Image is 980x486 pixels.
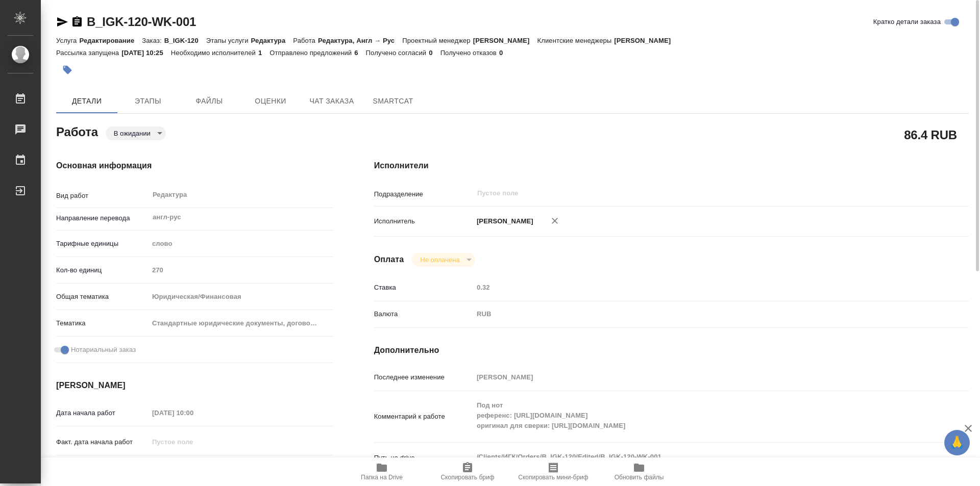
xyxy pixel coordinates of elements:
[369,95,418,108] span: SmartCat
[402,37,473,44] p: Проектный менеджер
[56,318,149,328] p: Тематика
[412,253,475,267] div: В ожидании
[374,216,473,226] p: Исполнитель
[440,474,494,481] span: Скопировать бриф
[518,474,588,481] span: Скопировать мини-бриф
[149,288,333,305] div: Юридическая/Финансовая
[948,432,966,453] span: 🙏
[251,37,293,44] p: Редактура
[293,37,318,44] p: Работа
[56,292,149,302] p: Общая тематика
[56,379,333,392] h4: [PERSON_NAME]
[307,95,356,108] span: Чат заказа
[56,59,79,81] button: Добавить тэг
[71,16,83,28] button: Скопировать ссылку
[473,370,919,385] input: Пустое поле
[258,49,269,57] p: 1
[56,122,98,140] h2: Работа
[149,235,333,252] div: слово
[87,15,196,29] a: B_IGK-120-WK-001
[56,37,79,44] p: Услуга
[374,283,473,293] p: Ставка
[476,187,895,199] input: Пустое поле
[354,49,365,57] p: 6
[425,457,510,486] button: Скопировать бриф
[374,189,473,199] p: Подразделение
[164,37,206,44] p: B_IGK-120
[374,309,473,319] p: Валюта
[510,457,596,486] button: Скопировать мини-бриф
[56,49,121,57] p: Рассылка запущена
[124,95,173,108] span: Этапы
[246,95,295,108] span: Оценки
[614,37,678,44] p: [PERSON_NAME]
[440,49,499,57] p: Получено отказов
[56,191,149,201] p: Вид работ
[111,129,154,138] button: В ожидании
[473,280,919,295] input: Пустое поле
[71,345,136,355] span: Нотариальный заказ
[56,213,149,223] p: Направление перевода
[149,263,333,277] input: Пустое поле
[417,255,462,264] button: Не оплачена
[185,95,234,108] span: Файлы
[873,17,941,27] span: Кратко детали заказа
[366,49,429,57] p: Получено согласий
[374,372,473,382] p: Последнее изменение
[318,37,402,44] p: Редактура, Англ → Рус
[544,210,566,232] button: Удалить исполнителя
[596,457,682,486] button: Обновить файлы
[149,405,238,420] input: Пустое поле
[121,49,171,57] p: [DATE] 10:25
[473,448,919,466] textarea: /Clients/ИГК/Orders/B_IGK-120/Edited/B_IGK-120-WK-001
[56,160,333,172] h4: Основная информация
[429,49,440,57] p: 0
[56,16,68,28] button: Скопировать ссылку для ЯМессенджера
[56,437,149,447] p: Факт. дата начала работ
[149,315,333,332] div: Стандартные юридические документы, договоры, уставы
[149,434,238,449] input: Пустое поле
[374,253,404,266] h4: Оплата
[56,239,149,249] p: Тарифные единицы
[615,474,664,481] span: Обновить файлы
[142,37,164,44] p: Заказ:
[339,457,425,486] button: Папка на Drive
[473,37,537,44] p: [PERSON_NAME]
[56,265,149,275] p: Кол-во единиц
[537,37,615,44] p: Клиентские менеджеры
[206,37,251,44] p: Этапы услуги
[473,397,919,434] textarea: Под нот референс: [URL][DOMAIN_NAME] оригинал для сверки: [URL][DOMAIN_NAME]
[374,344,969,356] h4: Дополнительно
[171,49,258,57] p: Необходимо исполнителей
[106,126,166,140] div: В ожидании
[62,95,111,108] span: Детали
[499,49,510,57] p: 0
[56,408,149,418] p: Дата начала работ
[473,305,919,323] div: RUB
[473,216,533,226] p: [PERSON_NAME]
[361,474,403,481] span: Папка на Drive
[374,160,969,172] h4: Исполнители
[904,126,957,143] h2: 86.4 RUB
[374,412,473,422] p: Комментарий к работе
[269,49,354,57] p: Отправлено предложений
[374,453,473,463] p: Путь на drive
[944,430,970,455] button: 🙏
[79,37,142,44] p: Редактирование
